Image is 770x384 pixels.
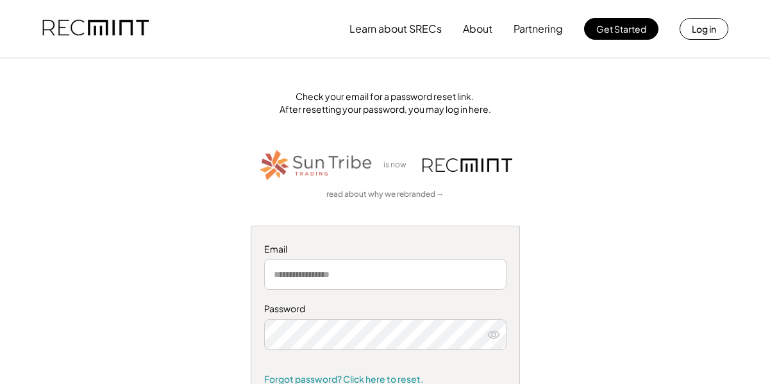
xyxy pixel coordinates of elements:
div: is now [380,160,416,171]
div: Email [264,243,506,256]
img: STT_Horizontal_Logo%2B-%2BColor.png [258,147,374,183]
div: Check your email for a password reset link. After resetting your password, you may log in here. [15,90,755,115]
img: recmint-logotype%403x.png [423,158,512,172]
button: Log in [680,18,728,40]
div: Password [264,303,506,315]
button: About [463,16,492,42]
button: Partnering [514,16,563,42]
button: Learn about SRECs [349,16,442,42]
img: recmint-logotype%403x.png [42,7,149,51]
button: Get Started [584,18,658,40]
a: read about why we rebranded → [326,189,444,200]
